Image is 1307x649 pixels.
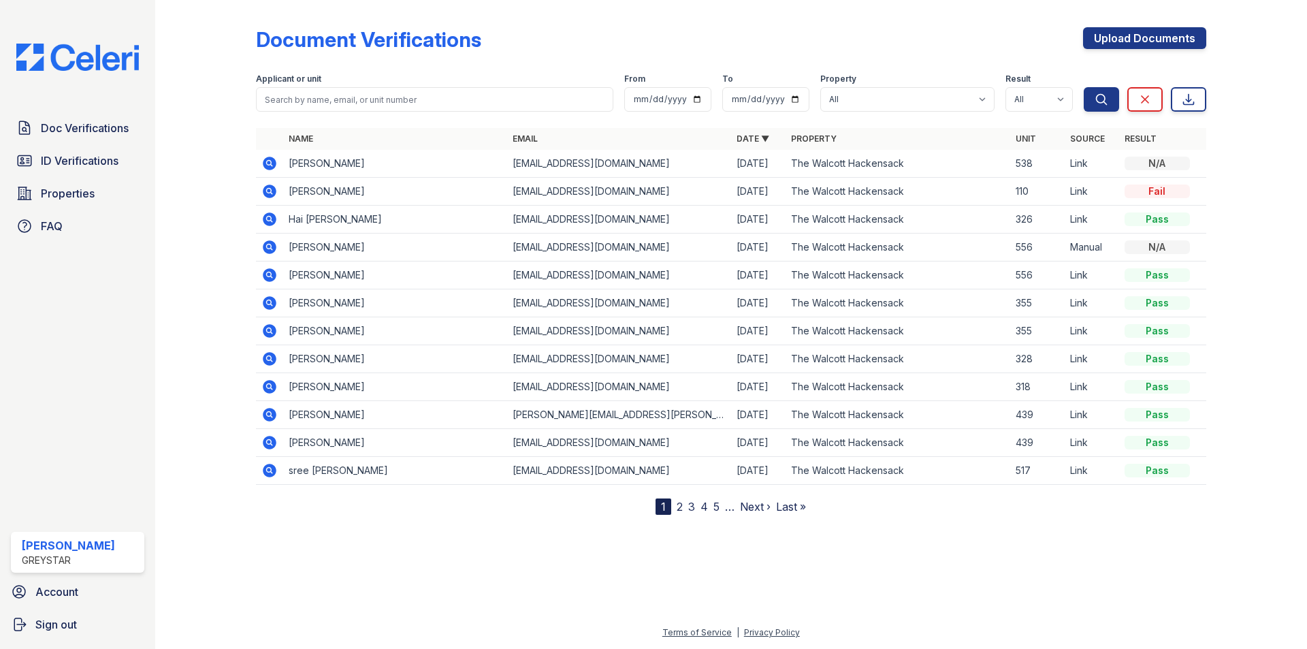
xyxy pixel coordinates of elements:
div: Pass [1125,352,1190,366]
label: Result [1005,74,1031,84]
td: 556 [1010,234,1065,262]
td: Link [1065,178,1119,206]
td: [EMAIL_ADDRESS][DOMAIN_NAME] [507,373,731,401]
td: The Walcott Hackensack [786,429,1010,457]
div: Fail [1125,185,1190,198]
td: [PERSON_NAME] [283,429,507,457]
td: The Walcott Hackensack [786,262,1010,289]
a: 3 [688,500,695,513]
a: Upload Documents [1083,27,1206,49]
label: Property [820,74,856,84]
td: 355 [1010,289,1065,317]
div: Greystar [22,554,115,567]
td: [EMAIL_ADDRESS][DOMAIN_NAME] [507,457,731,485]
td: Hai [PERSON_NAME] [283,206,507,234]
td: [PERSON_NAME] [283,401,507,429]
td: [DATE] [731,178,786,206]
div: Pass [1125,212,1190,226]
td: Link [1065,429,1119,457]
td: [PERSON_NAME] [283,373,507,401]
input: Search by name, email, or unit number [256,87,613,112]
label: Applicant or unit [256,74,321,84]
span: Account [35,584,78,600]
td: The Walcott Hackensack [786,150,1010,178]
a: Sign out [5,611,150,638]
a: Date ▼ [737,133,769,144]
div: Pass [1125,296,1190,310]
a: Account [5,578,150,605]
td: Link [1065,401,1119,429]
td: [EMAIL_ADDRESS][DOMAIN_NAME] [507,178,731,206]
td: Link [1065,150,1119,178]
a: FAQ [11,212,144,240]
a: ID Verifications [11,147,144,174]
td: 439 [1010,429,1065,457]
td: Link [1065,373,1119,401]
td: [PERSON_NAME] [283,262,507,289]
label: To [722,74,733,84]
td: The Walcott Hackensack [786,317,1010,345]
a: Name [289,133,313,144]
div: Pass [1125,324,1190,338]
td: 538 [1010,150,1065,178]
td: The Walcott Hackensack [786,401,1010,429]
td: The Walcott Hackensack [786,345,1010,373]
div: Pass [1125,436,1190,449]
td: [PERSON_NAME] [283,345,507,373]
td: [PERSON_NAME] [283,234,507,262]
td: [EMAIL_ADDRESS][DOMAIN_NAME] [507,429,731,457]
td: The Walcott Hackensack [786,234,1010,262]
td: [EMAIL_ADDRESS][DOMAIN_NAME] [507,150,731,178]
span: … [725,498,735,515]
td: [PERSON_NAME] [283,178,507,206]
td: Link [1065,345,1119,373]
a: Next › [740,500,771,513]
div: Pass [1125,380,1190,394]
td: [EMAIL_ADDRESS][DOMAIN_NAME] [507,234,731,262]
span: Doc Verifications [41,120,129,136]
a: Email [513,133,538,144]
span: Properties [41,185,95,202]
td: [EMAIL_ADDRESS][DOMAIN_NAME] [507,317,731,345]
td: [DATE] [731,234,786,262]
td: Link [1065,289,1119,317]
td: 355 [1010,317,1065,345]
td: [EMAIL_ADDRESS][DOMAIN_NAME] [507,206,731,234]
a: Last » [776,500,806,513]
td: [DATE] [731,429,786,457]
td: The Walcott Hackensack [786,289,1010,317]
td: [DATE] [731,373,786,401]
td: Link [1065,317,1119,345]
td: [DATE] [731,317,786,345]
a: Doc Verifications [11,114,144,142]
td: 110 [1010,178,1065,206]
td: The Walcott Hackensack [786,457,1010,485]
td: Link [1065,206,1119,234]
td: [DATE] [731,262,786,289]
label: From [624,74,645,84]
a: Terms of Service [662,627,732,637]
div: Pass [1125,408,1190,422]
td: 517 [1010,457,1065,485]
div: 1 [656,498,671,515]
td: [DATE] [731,150,786,178]
td: [PERSON_NAME] [283,289,507,317]
td: The Walcott Hackensack [786,206,1010,234]
a: 5 [713,500,720,513]
a: 4 [700,500,708,513]
td: 318 [1010,373,1065,401]
span: FAQ [41,218,63,234]
td: [PERSON_NAME] [283,150,507,178]
img: CE_Logo_Blue-a8612792a0a2168367f1c8372b55b34899dd931a85d93a1a3d3e32e68fde9ad4.png [5,44,150,71]
a: Privacy Policy [744,627,800,637]
td: [PERSON_NAME] [283,317,507,345]
a: Source [1070,133,1105,144]
td: [EMAIL_ADDRESS][DOMAIN_NAME] [507,262,731,289]
td: [DATE] [731,345,786,373]
td: 326 [1010,206,1065,234]
div: [PERSON_NAME] [22,537,115,554]
td: The Walcott Hackensack [786,373,1010,401]
span: ID Verifications [41,153,118,169]
td: 328 [1010,345,1065,373]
